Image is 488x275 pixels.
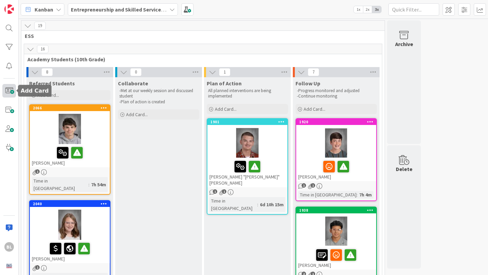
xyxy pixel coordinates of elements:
span: 19 [34,22,46,30]
div: 2066 [33,106,110,110]
span: Plan of Action [207,80,242,87]
a: 2066[PERSON_NAME]Time in [GEOGRAPHIC_DATA]:7h 54m [29,104,110,195]
span: Referred Students [29,80,75,87]
input: Quick Filter... [388,3,439,16]
span: Add Card... [215,106,237,112]
div: 2066 [30,105,110,111]
div: 2040[PERSON_NAME] [30,201,110,263]
span: 3x [372,6,381,13]
span: 1 [302,183,306,188]
p: -Met at our weekly session and discussed student [119,88,198,99]
div: [PERSON_NAME] [296,247,376,270]
div: 7h 54m [89,181,108,188]
img: Visit kanbanzone.com [4,4,14,14]
div: 1920[PERSON_NAME] [296,119,376,181]
span: : [88,181,89,188]
div: [PERSON_NAME] [30,144,110,167]
p: -Progress monitored and adjusted [297,88,375,93]
div: Time in [GEOGRAPHIC_DATA] [209,197,257,212]
span: Add Card... [304,106,325,112]
div: [PERSON_NAME] [296,158,376,181]
img: avatar [4,261,14,271]
div: 2040 [33,202,110,206]
span: 2x [363,6,372,13]
span: ESS [25,33,376,39]
span: 7 [308,68,319,76]
div: 1901[PERSON_NAME] "[PERSON_NAME]" [PERSON_NAME] [207,119,287,187]
span: : [257,201,258,208]
div: 1938 [299,208,376,213]
div: 1901 [207,119,287,125]
div: 2066[PERSON_NAME] [30,105,110,167]
div: Archive [395,40,413,48]
div: Delete [396,165,412,173]
div: 1938[PERSON_NAME] [296,207,376,270]
h5: Add Card [21,88,49,94]
span: Follow Up [296,80,320,87]
span: Kanban [35,5,53,14]
div: [PERSON_NAME] "[PERSON_NAME]" [PERSON_NAME] [207,158,287,187]
div: 1901 [210,120,287,124]
p: -Continue monitoring [297,93,375,99]
span: 1 [35,169,40,174]
a: 1920[PERSON_NAME]Time in [GEOGRAPHIC_DATA]:7h 4m [296,118,377,201]
span: 1 [219,68,230,76]
span: 8 [41,68,53,76]
div: 1938 [296,207,376,213]
div: 6d 10h 15m [258,201,285,208]
div: 7h 4m [358,191,373,198]
div: Time in [GEOGRAPHIC_DATA] [32,177,88,192]
span: : [357,191,358,198]
span: 1 [311,183,315,188]
div: 1920 [296,119,376,125]
span: 16 [37,45,48,53]
div: 1920 [299,120,376,124]
div: 2040 [30,201,110,207]
span: Collaborate [118,80,148,87]
span: 0 [130,68,142,76]
div: [PERSON_NAME] [30,240,110,263]
span: 1x [354,6,363,13]
a: 1901[PERSON_NAME] "[PERSON_NAME]" [PERSON_NAME]Time in [GEOGRAPHIC_DATA]:6d 10h 15m [207,118,288,215]
span: 1 [213,189,217,194]
div: BL [4,242,14,252]
span: Add Card... [126,111,148,118]
div: Time in [GEOGRAPHIC_DATA] [298,191,357,198]
p: -Plan of action is created [119,99,198,105]
p: All planned interventions are being implemented [208,88,287,99]
span: 1 [222,189,226,194]
span: 1 [35,265,40,270]
b: Entrepreneurship and Skilled Services Interventions - [DATE]-[DATE] [71,6,237,13]
span: Academy Students (10th Grade) [27,56,373,63]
